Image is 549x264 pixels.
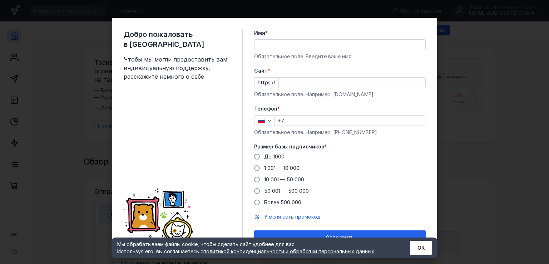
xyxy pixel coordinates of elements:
span: У меня есть промокод [264,214,321,220]
span: Телефон [254,105,277,112]
span: 50 001 — 500 000 [264,188,309,194]
div: Обязательное поле. Например: [DOMAIN_NAME] [254,91,426,98]
span: Cайт [254,67,268,74]
button: Отправить [254,230,426,245]
span: Отправить [326,235,354,241]
div: Обязательное поле. Например: [PHONE_NUMBER] [254,129,426,136]
a: политикой конфиденциальности и обработки персональных данных [203,248,374,254]
span: 1 001 — 10 000 [264,165,300,171]
span: Чтобы мы могли предоставить вам индивидуальную поддержку, расскажите немного о себе [124,55,231,81]
span: Имя [254,29,265,36]
div: Мы обрабатываем файлы cookie, чтобы сделать сайт удобнее для вас. Используя его, вы соглашаетесь c [117,241,392,255]
button: У меня есть промокод [264,213,321,220]
button: ОК [410,241,432,255]
span: Размер базы подписчиков [254,143,324,150]
div: Обязательное поле. Введите ваше имя [254,53,426,60]
span: Добро пожаловать в [GEOGRAPHIC_DATA] [124,29,231,49]
span: До 1000 [264,153,285,160]
span: Более 500 000 [264,199,301,205]
span: 10 001 — 50 000 [264,176,304,182]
